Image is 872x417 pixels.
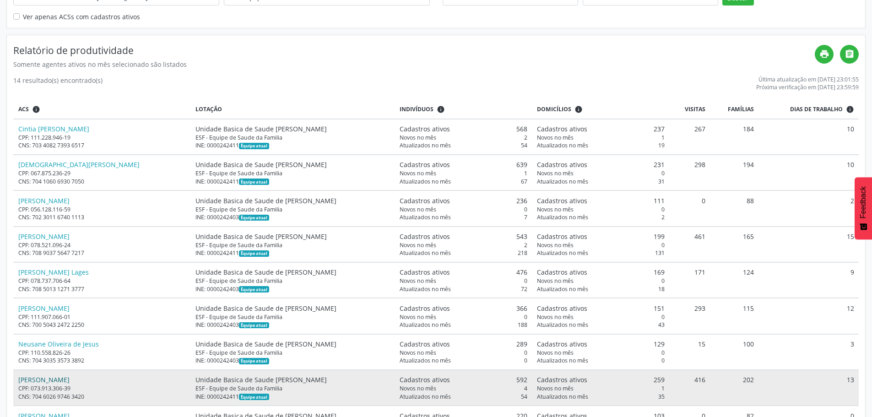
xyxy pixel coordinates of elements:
td: 100 [710,334,759,370]
th: Visitas [669,100,710,119]
div: 231 [537,160,665,169]
span: Atualizados no mês [537,141,588,149]
div: INE: 0000242403 [195,285,390,293]
span: Novos no mês [537,206,574,213]
span: Esta é a equipe atual deste Agente [239,358,269,364]
span: ACS [18,105,29,114]
span: Cadastros ativos [537,160,587,169]
span: Esta é a equipe atual deste Agente [239,394,269,400]
div: 4 [400,385,527,392]
span: Esta é a equipe atual deste Agente [239,322,269,329]
div: ESF - Equipe de Saude da Familia [195,169,390,177]
span: Novos no mês [537,277,574,285]
td: 10 [759,155,859,190]
div: INE: 0000242411 [195,393,390,401]
div: 0 [400,277,527,285]
div: 188 [400,321,527,329]
div: CPF: 073.913.306-39 [18,385,186,392]
div: 19 [537,141,665,149]
div: 476 [400,267,527,277]
span: Novos no mês [400,277,436,285]
div: 2 [400,241,527,249]
span: Atualizados no mês [537,285,588,293]
span: Novos no mês [537,385,574,392]
td: 124 [710,262,759,298]
span: Cadastros ativos [537,267,587,277]
span: Novos no mês [400,169,436,177]
a: Neusane Oliveira de Jesus [18,340,99,348]
div: 0 [537,349,665,357]
div: 0 [537,206,665,213]
div: CPF: 110.558.826-26 [18,349,186,357]
h4: Relatório de produtividade [13,45,815,56]
div: CNS: 704 1060 6930 7050 [18,178,186,185]
div: Unidade Basica de Saude de [PERSON_NAME] [195,196,390,206]
td: 13 [759,370,859,406]
div: INE: 0000242403 [195,213,390,221]
td: 0 [669,190,710,226]
div: 0 [537,357,665,364]
span: Atualizados no mês [537,249,588,257]
td: 298 [669,155,710,190]
div: 366 [400,303,527,313]
div: CPF: 111.907.066-01 [18,313,186,321]
div: 543 [400,232,527,241]
span: Atualizados no mês [400,321,451,329]
div: 54 [400,393,527,401]
span: Cadastros ativos [537,196,587,206]
div: Unidade Basica de Saude de [PERSON_NAME] [195,303,390,313]
a:  [840,45,859,64]
div: Unidade Basica de Saude [PERSON_NAME] [195,124,390,134]
td: 416 [669,370,710,406]
div: INE: 0000242403 [195,357,390,364]
div: CNS: 708 5013 1271 3777 [18,285,186,293]
div: 129 [537,339,665,349]
th: Famílias [710,100,759,119]
div: 35 [537,393,665,401]
div: 259 [537,375,665,385]
span: Domicílios [537,105,571,114]
td: 115 [710,298,759,334]
div: 639 [400,160,527,169]
span: Atualizados no mês [537,213,588,221]
div: 18 [537,285,665,293]
span: Cadastros ativos [400,267,450,277]
div: CNS: 703 4082 7393 6517 [18,141,186,149]
span: Cadastros ativos [400,196,450,206]
div: Somente agentes ativos no mês selecionado são listados [13,60,815,69]
span: Cadastros ativos [400,160,450,169]
span: Cadastros ativos [400,303,450,313]
div: CNS: 702 3011 6740 1113 [18,213,186,221]
a: [PERSON_NAME] [18,304,70,313]
div: ESF - Equipe de Saude da Familia [195,349,390,357]
a: [PERSON_NAME] [18,375,70,384]
span: Cadastros ativos [537,232,587,241]
span: Atualizados no mês [400,213,451,221]
td: 10 [759,119,859,155]
div: Última atualização em [DATE] 23:01:55 [756,76,859,83]
i:  [845,49,855,59]
span: Novos no mês [537,313,574,321]
td: 171 [669,262,710,298]
div: 0 [400,349,527,357]
div: 236 [400,196,527,206]
td: 194 [710,155,759,190]
a: [PERSON_NAME] [18,232,70,241]
span: Atualizados no mês [537,393,588,401]
div: 2 [537,213,665,221]
span: Atualizados no mês [400,249,451,257]
span: Cadastros ativos [400,375,450,385]
div: CPF: 056.128.116-59 [18,206,186,213]
span: Atualizados no mês [537,321,588,329]
div: 289 [400,339,527,349]
td: 15 [759,227,859,262]
span: Esta é a equipe atual deste Agente [239,250,269,257]
span: Novos no mês [537,349,574,357]
button: Feedback - Mostrar pesquisa [855,177,872,239]
div: CPF: 078.521.096-24 [18,241,186,249]
td: 202 [710,370,759,406]
td: 2 [759,190,859,226]
span: Cadastros ativos [537,339,587,349]
span: Cadastros ativos [400,232,450,241]
div: INE: 0000242403 [195,321,390,329]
